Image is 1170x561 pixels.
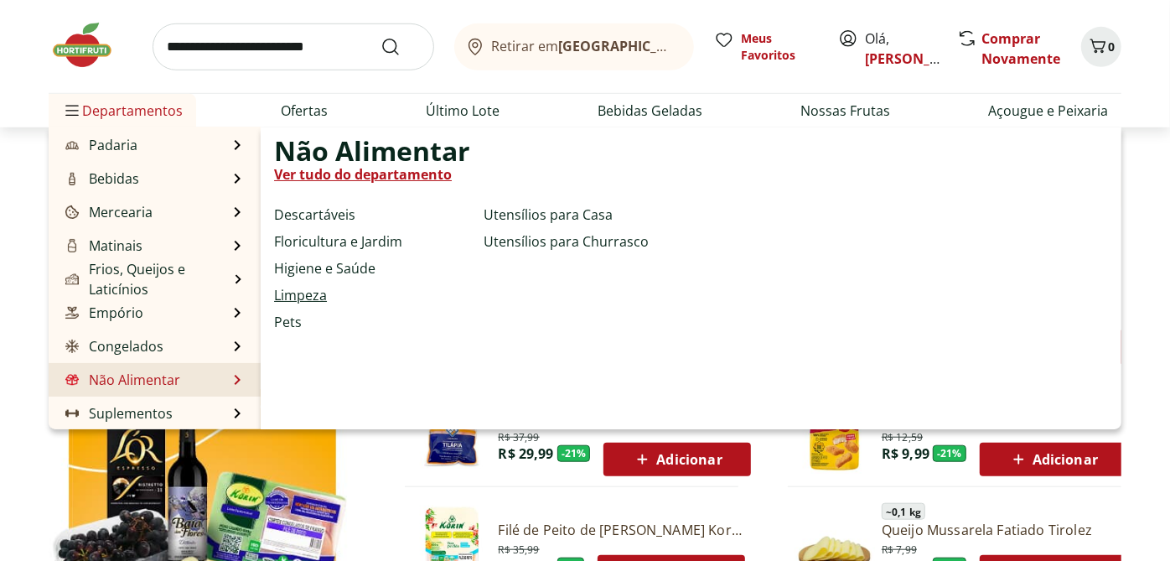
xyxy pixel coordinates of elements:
span: R$ 9,99 [882,444,929,463]
a: Ver tudo do departamento [274,164,452,184]
input: search [153,23,434,70]
span: - 21 % [557,445,591,462]
img: Matinais [65,239,79,252]
a: Bebidas Geladas [598,101,702,121]
img: Não Alimentar [65,373,79,387]
span: Departamentos [62,91,183,131]
a: BebidasBebidas [62,169,139,189]
button: Menu [62,91,82,131]
img: Frios, Queijos e Laticínios [65,273,79,286]
img: Congelados [65,340,79,353]
a: Limpeza [274,285,327,305]
a: Queijo Mussarela Fatiado Tirolez [882,521,1126,539]
a: Meus Favoritos [714,30,818,64]
span: Retirar em [492,39,677,54]
a: Filé de Peito de [PERSON_NAME] Korin 600g [499,521,745,539]
a: CongeladosCongelados [62,336,163,356]
span: ~ 0,1 kg [882,503,925,520]
span: Não Alimentar [274,141,470,161]
button: Retirar em[GEOGRAPHIC_DATA]/[GEOGRAPHIC_DATA] [454,23,694,70]
span: Meus Favoritos [741,30,818,64]
span: R$ 12,59 [882,428,923,444]
a: Não AlimentarNão Alimentar [62,370,180,390]
img: Bebidas [65,172,79,185]
span: R$ 7,99 [882,540,917,557]
img: Mercearia [65,205,79,219]
a: PadariaPadaria [62,135,137,155]
a: Higiene e Saúde [274,258,375,278]
span: - 21 % [933,445,966,462]
a: MatinaisMatinais [62,236,142,256]
span: R$ 29,99 [499,444,554,463]
a: Descartáveis [274,205,355,225]
a: [PERSON_NAME] [865,49,974,68]
span: Olá, [865,29,940,69]
a: Açougue e Peixaria [988,101,1108,121]
img: Padaria [65,138,79,152]
a: EmpórioEmpório [62,303,143,323]
a: Floricultura e Jardim [274,231,402,252]
a: MerceariaMercearia [62,202,153,222]
img: Hortifruti [49,20,132,70]
a: SuplementosSuplementos [62,403,173,423]
a: Comprar Novamente [981,29,1060,68]
span: Adicionar [632,449,722,470]
a: Nossas Frutas [800,101,890,121]
a: Utensílios para Casa [484,205,613,225]
a: Ofertas [281,101,328,121]
a: Utensílios para Churrasco [484,231,649,252]
span: R$ 37,99 [499,428,540,444]
button: Adicionar [603,443,750,476]
img: Filé de Tilápia Congelado Cristalina 400g [412,393,492,474]
img: Suplementos [65,407,79,420]
img: Empório [65,306,79,319]
span: Adicionar [1008,449,1098,470]
a: Pets [274,312,302,332]
a: Último Lote [426,101,500,121]
button: Adicionar [980,443,1126,476]
span: R$ 35,99 [499,540,540,557]
button: Submit Search [381,37,421,57]
b: [GEOGRAPHIC_DATA]/[GEOGRAPHIC_DATA] [559,37,841,55]
span: 0 [1108,39,1115,55]
button: Carrinho [1081,27,1121,67]
a: Frios, Queijos e LaticíniosFrios, Queijos e Laticínios [62,259,229,299]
